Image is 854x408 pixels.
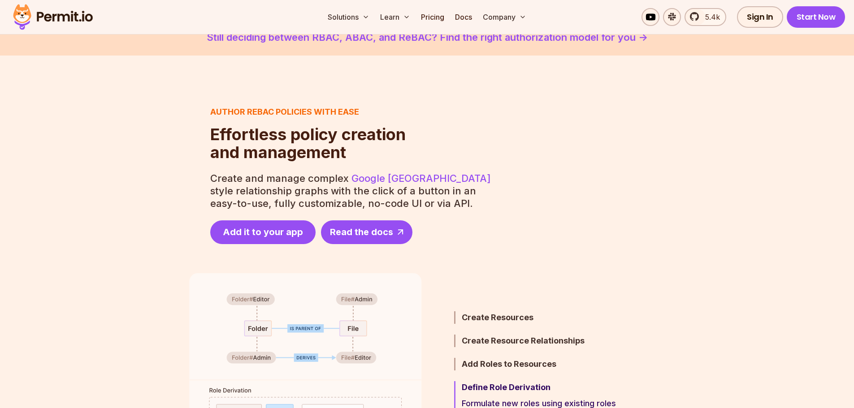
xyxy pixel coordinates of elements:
h3: Author ReBAC policies with ease [210,106,406,118]
button: Solutions [324,8,373,26]
a: Pricing [417,8,448,26]
a: Start Now [787,6,845,28]
button: Company [479,8,530,26]
img: Permit logo [9,2,97,32]
h3: Define Role Derivation [462,381,618,394]
a: Add it to your app [210,220,316,244]
a: Sign In [737,6,783,28]
span: Add it to your app [223,226,303,238]
button: Add Roles to Resources [454,358,618,370]
h3: Create Resource Relationships [462,335,618,347]
a: Docs [451,8,476,26]
button: Learn [377,8,414,26]
a: Read the docs [321,220,412,244]
p: Create and manage complex style relationship graphs with the click of a button in an easy-to-use,... [210,172,493,210]
span: 5.4k [700,12,720,22]
button: Create Resources [454,311,618,324]
span: Effortless policy creation [210,125,406,143]
a: Still deciding between RBAC, ABAC, and ReBAC? Find the right authorization model for you -> [22,30,832,45]
span: Read the docs [330,226,393,238]
button: Create Resource Relationships [454,335,618,347]
h2: and management [210,125,406,161]
h3: Create Resources [462,311,618,324]
a: Google [GEOGRAPHIC_DATA] [351,172,491,184]
h3: Add Roles to Resources [462,358,618,370]
a: 5.4k [685,8,726,26]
